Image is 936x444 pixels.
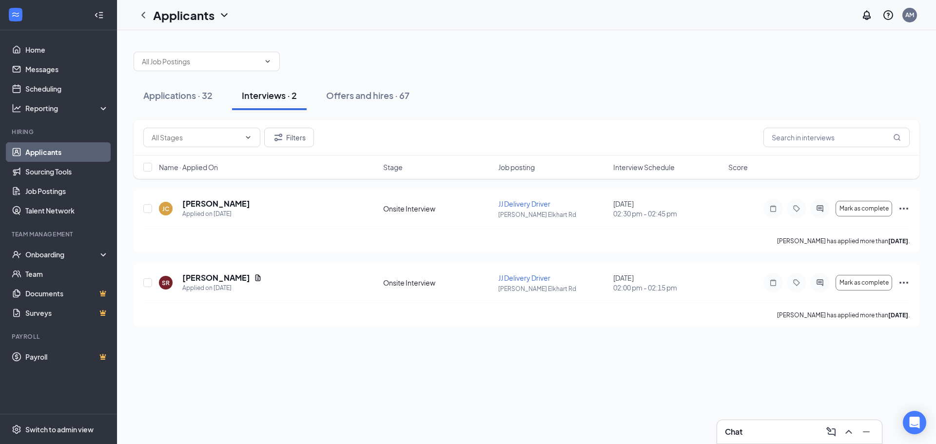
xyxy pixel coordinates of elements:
[143,89,213,101] div: Applications · 32
[839,205,889,212] span: Mark as complete
[218,9,230,21] svg: ChevronDown
[905,11,914,19] div: AM
[777,311,910,319] p: [PERSON_NAME] has applied more than .
[242,89,297,101] div: Interviews · 2
[162,279,170,287] div: SR
[12,103,21,113] svg: Analysis
[777,237,910,245] p: [PERSON_NAME] has applied more than .
[843,426,855,438] svg: ChevronUp
[814,279,826,287] svg: ActiveChat
[25,347,109,367] a: PayrollCrown
[25,264,109,284] a: Team
[182,272,250,283] h5: [PERSON_NAME]
[12,332,107,341] div: Payroll
[498,162,535,172] span: Job posting
[25,303,109,323] a: SurveysCrown
[791,279,802,287] svg: Tag
[903,411,926,434] div: Open Intercom Messenger
[498,199,550,208] span: JJ Delivery Driver
[839,279,889,286] span: Mark as complete
[25,181,109,201] a: Job Postings
[725,426,742,437] h3: Chat
[383,162,403,172] span: Stage
[613,162,675,172] span: Interview Schedule
[152,132,240,143] input: All Stages
[153,7,214,23] h1: Applicants
[137,9,149,21] svg: ChevronLeft
[25,250,100,259] div: Onboarding
[498,211,607,219] p: [PERSON_NAME] Elkhart Rd
[182,283,262,293] div: Applied on [DATE]
[613,283,722,292] span: 02:00 pm - 02:15 pm
[858,424,874,440] button: Minimize
[888,311,908,319] b: [DATE]
[728,162,748,172] span: Score
[888,237,908,245] b: [DATE]
[12,425,21,434] svg: Settings
[383,204,492,213] div: Onsite Interview
[264,128,314,147] button: Filter Filters
[861,9,873,21] svg: Notifications
[182,209,250,219] div: Applied on [DATE]
[12,128,107,136] div: Hiring
[498,273,550,282] span: JJ Delivery Driver
[841,424,857,440] button: ChevronUp
[25,201,109,220] a: Talent Network
[25,59,109,79] a: Messages
[498,285,607,293] p: [PERSON_NAME] Elkhart Rd
[142,56,260,67] input: All Job Postings
[12,250,21,259] svg: UserCheck
[162,205,169,213] div: JC
[12,230,107,238] div: Team Management
[25,103,109,113] div: Reporting
[25,79,109,98] a: Scheduling
[763,128,910,147] input: Search in interviews
[25,142,109,162] a: Applicants
[182,198,250,209] h5: [PERSON_NAME]
[893,134,901,141] svg: MagnifyingGlass
[882,9,894,21] svg: QuestionInfo
[94,10,104,20] svg: Collapse
[254,274,262,282] svg: Document
[613,273,722,292] div: [DATE]
[264,58,272,65] svg: ChevronDown
[25,40,109,59] a: Home
[613,199,722,218] div: [DATE]
[823,424,839,440] button: ComposeMessage
[326,89,409,101] div: Offers and hires · 67
[25,162,109,181] a: Sourcing Tools
[791,205,802,212] svg: Tag
[836,275,892,290] button: Mark as complete
[244,134,252,141] svg: ChevronDown
[273,132,284,143] svg: Filter
[25,284,109,303] a: DocumentsCrown
[383,278,492,288] div: Onsite Interview
[25,425,94,434] div: Switch to admin view
[825,426,837,438] svg: ComposeMessage
[767,205,779,212] svg: Note
[814,205,826,212] svg: ActiveChat
[11,10,20,19] svg: WorkstreamLogo
[836,201,892,216] button: Mark as complete
[898,277,910,289] svg: Ellipses
[860,426,872,438] svg: Minimize
[159,162,218,172] span: Name · Applied On
[898,203,910,214] svg: Ellipses
[613,209,722,218] span: 02:30 pm - 02:45 pm
[767,279,779,287] svg: Note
